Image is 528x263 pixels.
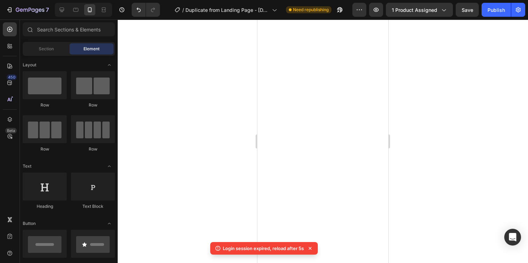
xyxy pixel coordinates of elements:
[504,229,521,246] div: Open Intercom Messenger
[104,161,115,172] span: Toggle open
[462,7,473,13] span: Save
[104,59,115,71] span: Toggle open
[104,218,115,229] span: Toggle open
[132,3,160,17] div: Undo/Redo
[71,102,115,108] div: Row
[23,62,36,68] span: Layout
[487,6,505,14] div: Publish
[293,7,329,13] span: Need republishing
[23,102,67,108] div: Row
[392,6,437,14] span: 1 product assigned
[386,3,453,17] button: 1 product assigned
[23,146,67,152] div: Row
[185,6,269,14] span: Duplicate from Landing Page - [DATE] 13:25:49
[23,203,67,210] div: Heading
[223,245,304,252] p: Login session expired, reload after 5s
[83,46,100,52] span: Element
[23,163,31,169] span: Text
[5,128,17,133] div: Beta
[46,6,49,14] p: 7
[182,6,184,14] span: /
[71,203,115,210] div: Text Block
[456,3,479,17] button: Save
[71,146,115,152] div: Row
[3,3,52,17] button: 7
[39,46,54,52] span: Section
[23,22,115,36] input: Search Sections & Elements
[23,220,36,227] span: Button
[7,74,17,80] div: 450
[482,3,511,17] button: Publish
[257,20,388,263] iframe: Design area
